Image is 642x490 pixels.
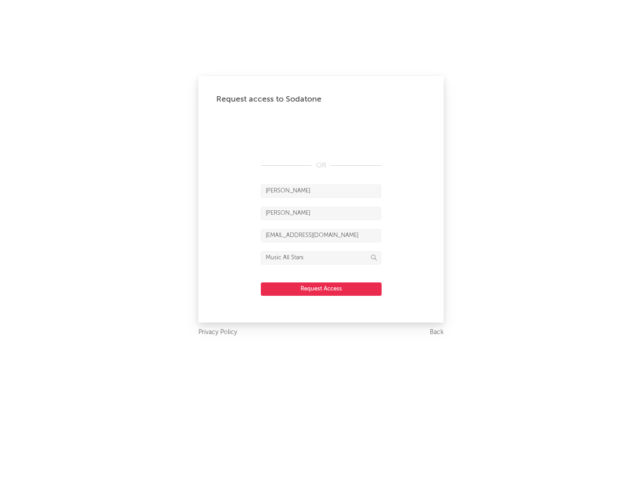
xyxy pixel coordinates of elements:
input: Email [261,229,381,242]
div: Request access to Sodatone [216,94,426,105]
input: Division [261,251,381,265]
a: Privacy Policy [198,327,237,338]
input: First Name [261,184,381,198]
div: OR [261,160,381,171]
input: Last Name [261,207,381,220]
a: Back [430,327,444,338]
button: Request Access [261,282,382,296]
